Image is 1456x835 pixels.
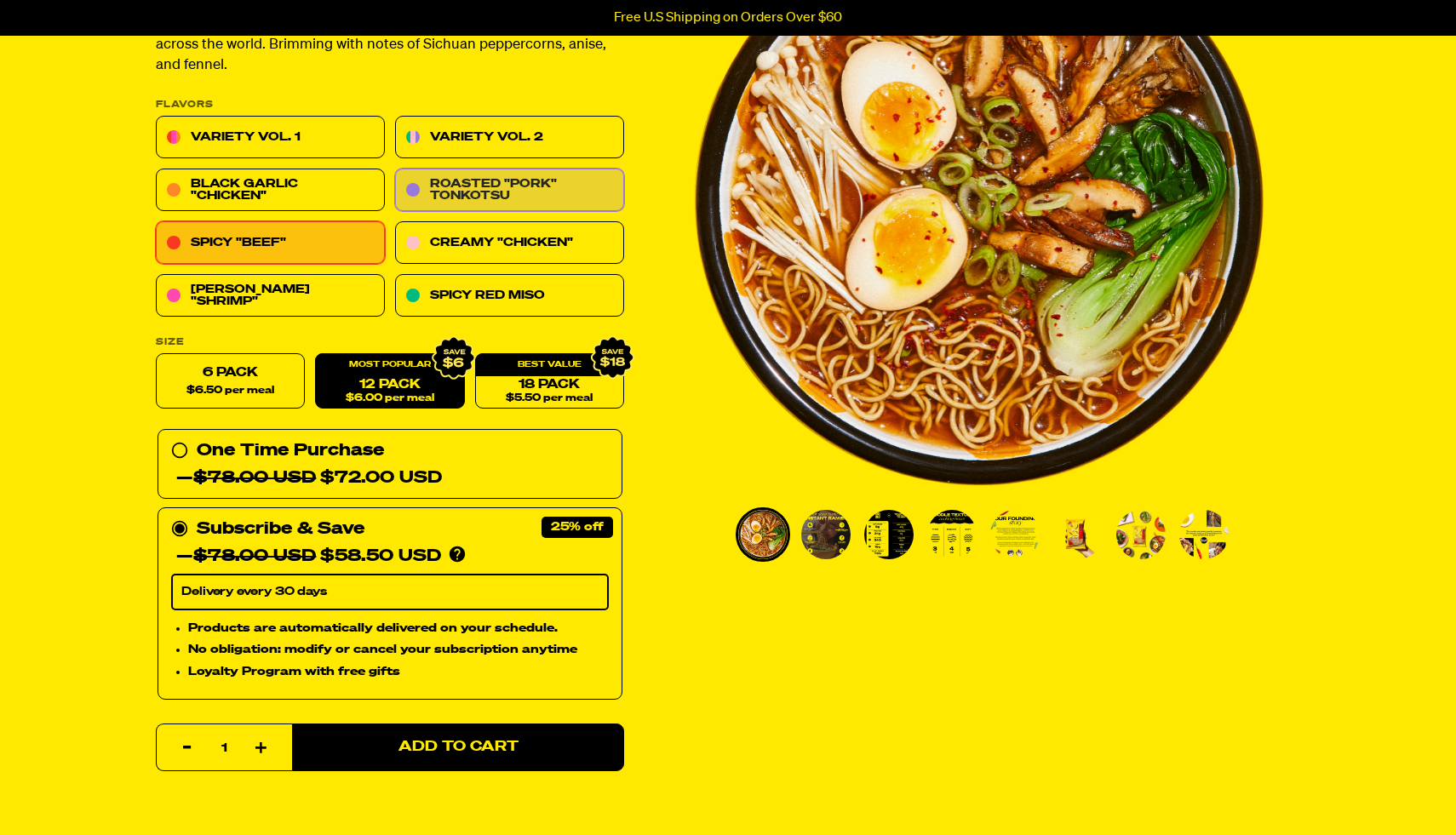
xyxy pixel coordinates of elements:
[1114,507,1168,562] li: Go to slide 7
[193,548,316,565] del: $78.00 USD
[193,470,442,487] span: $72.00 USD
[1177,507,1231,562] li: Go to slide 8
[738,510,788,559] img: Spicy "Beef" Ramen
[167,724,282,772] input: quantity
[988,507,1042,562] li: Go to slide 5
[346,393,434,404] span: $6.00 per meal
[395,169,624,212] a: Roasted "Pork" Tonkotsu
[188,663,609,682] li: Loyalty Program with free gifts
[156,169,385,212] a: Black Garlic "Chicken"
[156,222,385,265] a: Spicy "Beef"
[862,507,916,562] li: Go to slide 3
[395,222,624,265] a: Creamy "Chicken"
[395,275,624,317] a: Spicy Red Miso
[398,741,519,755] span: Add to Cart
[927,510,977,559] img: Spicy "Beef" Ramen
[156,100,624,110] p: Flavors
[864,510,914,559] img: Spicy "Beef" Ramen
[171,438,609,492] div: One Time Purchase
[1051,507,1105,562] li: Go to slide 6
[156,117,385,159] a: Variety Vol. 1
[1179,510,1229,559] img: Spicy "Beef" Ramen
[925,507,979,562] li: Go to slide 4
[156,338,624,347] label: Size
[156,354,305,409] label: 6 Pack
[475,354,624,409] a: 18 Pack$5.50 per meal
[1053,510,1103,559] img: Spicy "Beef" Ramen
[736,507,790,562] li: Go to slide 1
[9,757,180,826] iframe: Marketing Popup
[395,117,624,159] a: Variety Vol. 2
[197,516,364,543] div: Subscribe & Save
[186,386,274,397] span: $6.50 per meal
[801,510,851,559] img: Spicy "Beef" Ramen
[693,507,1265,562] div: PDP main carousel thumbnails
[990,510,1040,559] img: Spicy "Beef" Ramen
[193,548,441,565] span: $58.50 USD
[614,10,842,26] p: Free U.S Shipping on Orders Over $60
[176,465,442,492] div: —
[188,619,609,638] li: Products are automatically delivered on your schedule.
[171,575,609,610] select: Subscribe & Save —$78.00 USD$58.50 USD Products are automatically delivered on your schedule. No ...
[315,354,464,409] a: 12 Pack$6.00 per meal
[176,543,441,570] div: —
[156,275,385,317] a: [PERSON_NAME] "Shrimp"
[799,507,853,562] li: Go to slide 2
[193,470,316,487] del: $78.00 USD
[506,393,593,404] span: $5.50 per meal
[292,723,624,771] button: Add to Cart
[1116,510,1166,559] img: Spicy "Beef" Ramen
[156,15,624,77] p: Hearty, rich, and spicy. A broth that takes your tastebuds on a trip across the world. Brimming w...
[188,641,609,660] li: No obligation: modify or cancel your subscription anytime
